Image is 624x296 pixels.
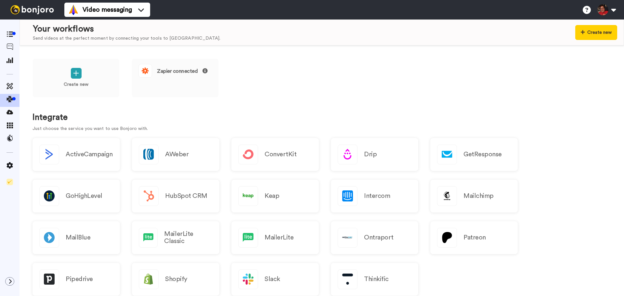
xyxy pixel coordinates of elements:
a: MailerLite [231,221,319,254]
img: logo_activecampaign.svg [40,145,59,164]
a: ConvertKit [231,138,319,171]
a: Ontraport [331,221,418,254]
img: logo_convertkit.svg [239,145,258,164]
div: Your workflows [33,23,220,35]
h2: Slack [265,276,280,283]
button: Create new [575,25,617,40]
h2: Drip [364,151,377,158]
img: Checklist.svg [6,179,13,185]
a: Zapier connected [132,58,219,97]
a: MailBlue [32,221,120,254]
span: Zapier connected [157,68,208,74]
h2: MailBlue [66,234,90,241]
a: Intercom [331,180,418,212]
img: logo_drip.svg [338,145,357,164]
h2: AWeber [165,151,188,158]
a: AWeber [132,138,219,171]
img: logo_pipedrive.png [40,270,59,289]
a: Create new [32,58,120,97]
img: vm-color.svg [68,5,79,15]
h2: HubSpot CRM [165,192,207,199]
a: Thinkific [331,263,418,296]
a: Mailchimp [430,180,518,212]
img: logo_patreon.svg [437,228,457,247]
h2: GoHighLevel [66,192,102,199]
h2: Pipedrive [66,276,93,283]
h2: GetResponse [463,151,502,158]
h2: MailerLite [265,234,293,241]
div: Send videos at the perfect moment by connecting your tools to [GEOGRAPHIC_DATA]. [33,35,220,42]
h2: Mailchimp [463,192,494,199]
img: logo_zapier.svg [139,64,152,77]
h2: ConvertKit [265,151,296,158]
img: logo_mailerlite.svg [239,228,258,247]
h2: Keap [265,192,279,199]
img: logo_intercom.svg [338,187,357,206]
img: bj-logo-header-white.svg [8,5,57,14]
a: GoHighLevel [32,180,120,212]
p: Just choose the service you want to use Bonjoro with. [32,125,611,132]
h2: Shopify [165,276,187,283]
button: ActiveCampaign [32,138,120,171]
img: logo_hubspot.svg [139,187,158,206]
h2: Ontraport [364,234,394,241]
img: logo_ontraport.svg [338,228,357,247]
span: Video messaging [83,5,132,14]
h2: Patreon [463,234,486,241]
a: Pipedrive [32,263,120,296]
a: Drip [331,138,418,171]
h2: MailerLite Classic [164,230,213,245]
a: HubSpot CRM [132,180,219,212]
img: logo_mailchimp.svg [437,187,457,206]
img: logo_aweber.svg [139,145,158,164]
h2: ActiveCampaign [66,151,112,158]
a: GetResponse [430,138,518,171]
a: Shopify [132,263,219,296]
img: logo_gohighlevel.png [40,187,59,206]
a: MailerLite Classic [132,221,219,254]
img: logo_mailblue.png [40,228,59,247]
img: logo_slack.svg [239,270,258,289]
img: logo_getresponse.svg [437,145,457,164]
img: logo_keap.svg [239,187,258,206]
p: Create new [64,81,88,88]
a: Patreon [430,221,518,254]
img: logo_mailerlite.svg [139,228,157,247]
img: logo_shopify.svg [139,270,158,289]
h1: Integrate [32,113,611,122]
img: logo_thinkific.svg [338,270,357,289]
h2: Intercom [364,192,390,199]
h2: Thinkific [364,276,389,283]
a: Slack [231,263,319,296]
a: Keap [231,180,319,212]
